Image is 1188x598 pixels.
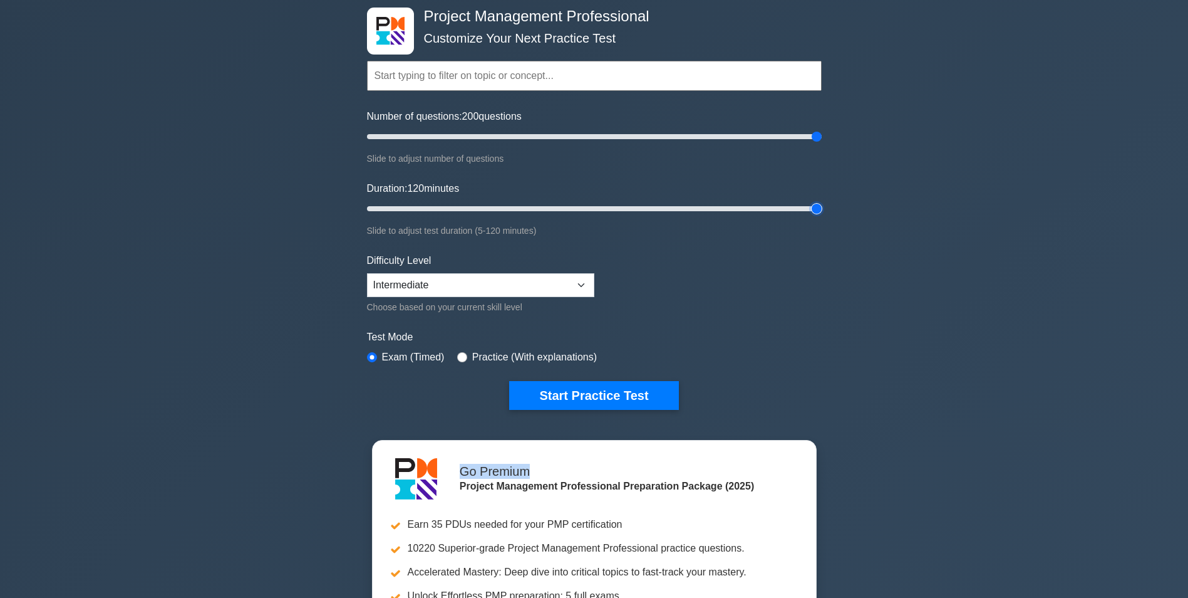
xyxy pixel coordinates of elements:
[367,61,822,91] input: Start typing to filter on topic or concept...
[367,300,594,315] div: Choose based on your current skill level
[367,181,460,196] label: Duration: minutes
[472,350,597,365] label: Practice (With explanations)
[509,381,678,410] button: Start Practice Test
[367,109,522,124] label: Number of questions: questions
[367,253,431,268] label: Difficulty Level
[382,350,445,365] label: Exam (Timed)
[367,151,822,166] div: Slide to adjust number of questions
[367,223,822,238] div: Slide to adjust test duration (5-120 minutes)
[462,111,479,122] span: 200
[407,183,424,194] span: 120
[419,8,760,26] h4: Project Management Professional
[367,330,822,345] label: Test Mode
